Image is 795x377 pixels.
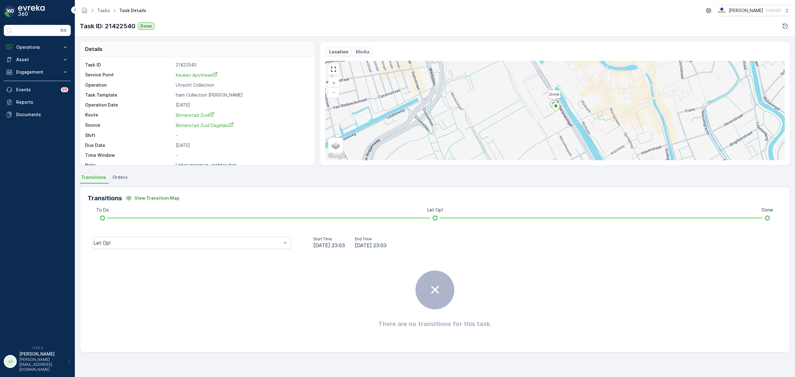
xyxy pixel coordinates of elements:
[4,84,71,96] a: Events99
[85,132,173,139] p: Shift
[85,92,173,98] p: Task Template
[332,89,335,95] span: −
[19,357,65,372] p: [PERSON_NAME][EMAIL_ADDRESS][DOMAIN_NAME]
[176,112,214,118] span: Binnenstad Zuid
[717,7,726,14] img: basis-logo_rgb2x.png
[327,152,347,160] img: Google
[16,44,58,50] p: Operations
[81,9,88,15] a: Homepage
[378,319,492,329] h2: There are no transitions for this task.
[112,174,128,180] span: Orders
[176,112,308,118] a: Binnenstad Zuid
[329,65,338,74] a: View Fullscreen
[329,88,338,97] a: Zoom Out
[4,66,71,78] button: Engagement
[4,5,16,17] img: logo
[176,132,308,139] p: -
[134,195,179,201] p: View Transition Map
[729,7,763,14] p: [PERSON_NAME]
[118,7,148,14] span: Task Details
[85,112,173,118] p: Route
[176,62,308,68] p: 21422540
[427,207,443,213] p: Let Op!
[313,237,345,242] p: Start Time
[93,240,281,246] div: Let Op!
[329,139,343,152] a: Layers
[16,69,58,75] p: Engagement
[16,99,68,105] p: Reports
[85,72,173,78] p: Service Point
[62,87,67,92] p: 99
[85,162,173,168] p: Note
[16,87,57,93] p: Events
[329,49,348,55] p: Location
[176,142,308,148] p: [DATE]
[85,62,173,68] p: Task ID
[97,8,110,13] a: Tasks
[4,96,71,108] a: Reports
[16,111,68,118] p: Documents
[762,207,773,213] p: Done
[85,152,173,158] p: Time Window
[176,82,308,88] p: Utrecht Collection
[717,5,790,16] button: [PERSON_NAME](+02:00)
[5,357,15,366] div: JJ
[356,49,370,55] p: Media
[176,72,218,78] span: Keuken Apotheek
[85,82,173,88] p: Operation
[355,242,387,249] span: [DATE] 23:03
[18,5,45,17] img: logo_dark-DEwI_e13.png
[85,102,173,108] p: Operation Date
[19,351,65,357] p: [PERSON_NAME]
[4,53,71,66] button: Asset
[138,22,154,30] button: Done
[4,108,71,121] a: Documents
[327,152,347,160] a: Open this area in Google Maps (opens a new window)
[355,237,387,242] p: End Time
[313,242,345,249] span: [DATE] 23:03
[329,78,338,88] a: Zoom In
[81,174,106,180] span: Transitions
[176,123,234,128] span: Binnenstad Zuid Dagelijks
[4,41,71,53] button: Operations
[176,92,308,98] p: Item Collection [PERSON_NAME]
[176,122,308,129] a: Binnenstad Zuid Dagelijks
[122,193,183,203] button: View Transition Map
[60,28,66,33] p: ⌘B
[4,346,71,350] span: v 1.50.3
[85,45,102,53] p: Details
[176,162,240,168] p: Linker garage in, rechter slag...
[140,23,152,29] p: Done
[332,80,335,85] span: +
[4,351,71,372] button: JJ[PERSON_NAME][PERSON_NAME][EMAIL_ADDRESS][DOMAIN_NAME]
[85,142,173,148] p: Due Date
[80,21,135,31] p: Task ID: 21422540
[96,207,109,213] p: To Do
[176,72,308,78] a: Keuken Apotheek
[766,8,781,13] p: ( +02:00 )
[176,102,308,108] p: [DATE]
[85,122,173,129] p: Source
[88,193,122,203] p: Transitions
[176,152,308,158] p: -
[16,57,58,63] p: Asset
